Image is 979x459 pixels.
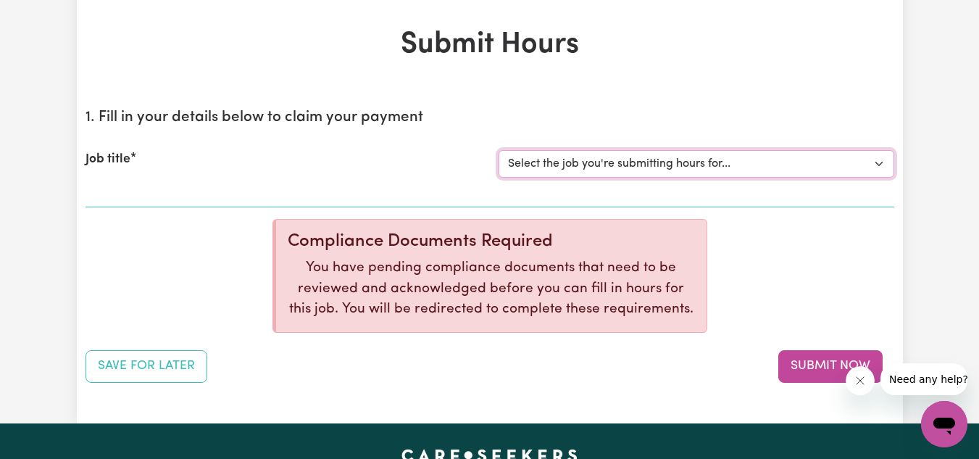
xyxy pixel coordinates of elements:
iframe: Message from company [880,363,967,395]
h1: Submit Hours [86,28,894,62]
button: Save your job report [86,350,207,382]
h2: 1. Fill in your details below to claim your payment [86,109,894,127]
div: Compliance Documents Required [288,231,695,252]
p: You have pending compliance documents that need to be reviewed and acknowledged before you can fi... [288,258,695,321]
button: Submit your job report [778,350,883,382]
span: Need any help? [9,10,88,22]
iframe: Button to launch messaging window [921,401,967,447]
iframe: Close message [846,366,875,395]
label: Job title [86,150,130,169]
